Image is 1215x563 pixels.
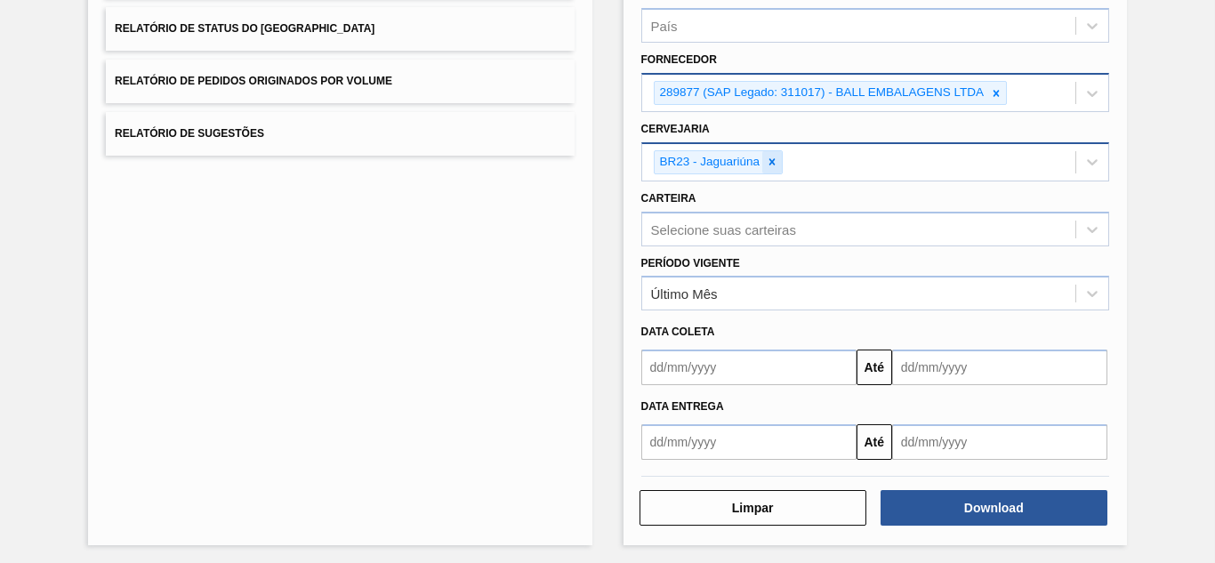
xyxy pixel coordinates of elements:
[640,490,866,526] button: Limpar
[106,7,574,51] button: Relatório de Status do [GEOGRAPHIC_DATA]
[641,424,857,460] input: dd/mm/yyyy
[655,82,986,104] div: 289877 (SAP Legado: 311017) - BALL EMBALAGENS LTDA
[115,127,264,140] span: Relatório de Sugestões
[641,257,740,269] label: Período Vigente
[651,221,796,237] div: Selecione suas carteiras
[641,53,717,66] label: Fornecedor
[651,286,718,302] div: Último Mês
[892,350,1107,385] input: dd/mm/yyyy
[651,19,678,34] div: País
[857,350,892,385] button: Até
[115,22,374,35] span: Relatório de Status do [GEOGRAPHIC_DATA]
[641,400,724,413] span: Data entrega
[115,75,392,87] span: Relatório de Pedidos Originados por Volume
[641,326,715,338] span: Data coleta
[881,490,1107,526] button: Download
[641,350,857,385] input: dd/mm/yyyy
[106,112,574,156] button: Relatório de Sugestões
[655,151,763,173] div: BR23 - Jaguariúna
[857,424,892,460] button: Até
[892,424,1107,460] input: dd/mm/yyyy
[641,192,696,205] label: Carteira
[641,123,710,135] label: Cervejaria
[106,60,574,103] button: Relatório de Pedidos Originados por Volume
